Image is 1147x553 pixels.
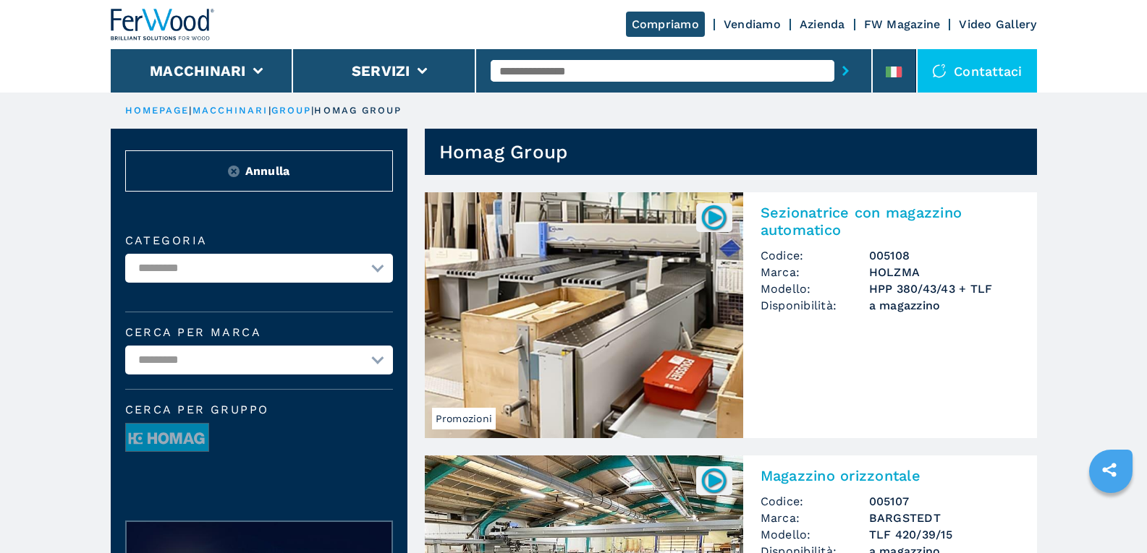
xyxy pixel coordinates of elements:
[125,235,393,247] label: Categoria
[425,192,743,438] img: Sezionatrice con magazzino automatico HOLZMA HPP 380/43/43 + TLF
[125,150,393,192] button: ResetAnnulla
[918,49,1037,93] div: Contattaci
[932,64,947,78] img: Contattaci
[150,62,246,80] button: Macchinari
[425,192,1037,438] a: Sezionatrice con magazzino automatico HOLZMA HPP 380/43/43 + TLFPromozioni005108Sezionatrice con ...
[311,105,314,116] span: |
[869,297,1020,314] span: a magazzino
[761,264,869,280] span: Marca:
[125,105,190,116] a: HOMEPAGE
[761,526,869,543] span: Modello:
[271,105,312,116] a: group
[869,264,1020,280] h3: HOLZMA
[314,104,402,117] p: HOMAG GROUP
[761,510,869,526] span: Marca:
[869,526,1020,543] h3: TLF 420/39/15
[192,105,268,116] a: macchinari
[245,163,290,179] span: Annulla
[834,54,857,87] button: submit-button
[125,327,393,338] label: Cerca per marca
[126,424,208,453] img: image
[626,12,705,37] a: Compriamo
[761,280,869,297] span: Modello:
[700,466,728,494] img: 005107
[268,105,271,116] span: |
[869,280,1020,297] h3: HPP 380/43/43 + TLF
[869,510,1020,526] h3: BARGSTEDT
[800,17,845,31] a: Azienda
[761,204,1020,239] h2: Sezionatrice con magazzino automatico
[228,166,240,177] img: Reset
[864,17,941,31] a: FW Magazine
[1091,452,1127,488] a: sharethis
[125,404,393,416] span: Cerca per Gruppo
[724,17,781,31] a: Vendiamo
[432,408,496,429] span: Promozioni
[352,62,410,80] button: Servizi
[439,140,568,163] h1: Homag Group
[761,247,869,264] span: Codice:
[761,467,1020,484] h2: Magazzino orizzontale
[700,203,728,231] img: 005108
[761,493,869,510] span: Codice:
[959,17,1036,31] a: Video Gallery
[869,247,1020,264] h3: 005108
[111,9,215,40] img: Ferwood
[189,105,192,116] span: |
[869,493,1020,510] h3: 005107
[761,297,869,314] span: Disponibilità:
